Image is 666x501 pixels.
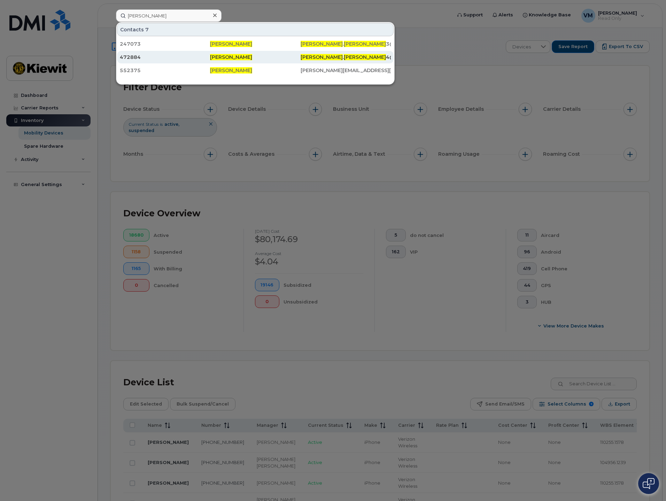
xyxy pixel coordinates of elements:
[117,51,394,63] a: 472884[PERSON_NAME][PERSON_NAME].[PERSON_NAME]4@[DOMAIN_NAME]
[120,40,210,47] div: 247073
[210,54,252,60] span: [PERSON_NAME]
[301,40,391,47] div: . 3@[PERSON_NAME][DOMAIN_NAME]
[117,23,394,36] div: Contacts
[117,38,394,50] a: 247073[PERSON_NAME][PERSON_NAME].[PERSON_NAME]3@[PERSON_NAME][DOMAIN_NAME]
[120,54,210,61] div: 472884
[117,64,394,77] a: 552375[PERSON_NAME][PERSON_NAME][EMAIL_ADDRESS][PERSON_NAME][DOMAIN_NAME]
[344,54,386,60] span: [PERSON_NAME]
[643,478,655,489] img: Open chat
[301,54,391,61] div: . 4@[DOMAIN_NAME]
[210,41,252,47] span: [PERSON_NAME]
[301,54,343,60] span: [PERSON_NAME]
[301,41,343,47] span: [PERSON_NAME]
[145,26,149,33] span: 7
[301,67,391,74] div: [PERSON_NAME][EMAIL_ADDRESS][PERSON_NAME][DOMAIN_NAME]
[120,67,210,74] div: 552375
[344,41,386,47] span: [PERSON_NAME]
[210,67,252,74] span: [PERSON_NAME]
